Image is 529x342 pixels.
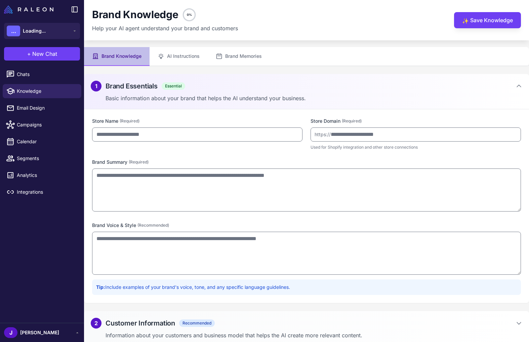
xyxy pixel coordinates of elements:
[96,284,105,290] strong: Tip:
[311,144,521,150] p: Used for Shopify integration and other store connections
[17,71,76,78] span: Chats
[150,47,208,66] button: AI Instructions
[17,155,76,162] span: Segments
[96,283,517,291] p: Include examples of your brand's voice, tone, and any specific language guidelines.
[92,158,521,166] label: Brand Summary
[92,8,178,21] h1: Brand Knowledge
[20,329,59,336] span: [PERSON_NAME]
[7,26,20,36] div: ...
[106,94,522,102] p: Basic information about your brand that helps the AI understand your business.
[27,50,31,58] span: +
[4,5,53,13] img: Raleon Logo
[179,319,215,327] span: Recommended
[187,13,192,16] text: 0%
[3,101,81,115] a: Email Design
[3,168,81,182] a: Analytics
[4,5,56,13] a: Raleon Logo
[3,151,81,165] a: Segments
[3,185,81,199] a: Integrations
[17,104,76,112] span: Email Design
[3,84,81,98] a: Knowledge
[3,118,81,132] a: Campaigns
[92,222,521,229] label: Brand Voice & Style
[120,118,139,124] span: (Required)
[4,47,80,61] button: +New Chat
[462,17,467,22] span: ✨
[92,24,238,32] p: Help your AI agent understand your brand and customers
[84,47,150,66] button: Brand Knowledge
[3,67,81,81] a: Chats
[17,138,76,145] span: Calendar
[137,222,169,228] span: (Recommended)
[17,172,76,179] span: Analytics
[129,159,149,165] span: (Required)
[454,12,521,28] button: ✨Save Knowledge
[311,117,521,125] label: Store Domain
[106,318,175,328] h2: Customer Information
[91,81,101,91] div: 1
[208,47,270,66] button: Brand Memories
[32,50,57,58] span: New Chat
[92,117,302,125] label: Store Name
[23,27,46,35] span: Loading...
[91,318,101,329] div: 2
[342,118,362,124] span: (Required)
[17,188,76,196] span: Integrations
[4,23,80,39] button: ...Loading...
[17,121,76,128] span: Campaigns
[106,331,522,339] p: Information about your customers and business model that helps the AI create more relevant content.
[17,87,76,95] span: Knowledge
[4,327,17,338] div: J
[106,81,158,91] h2: Brand Essentials
[162,82,185,90] span: Essential
[3,135,81,149] a: Calendar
